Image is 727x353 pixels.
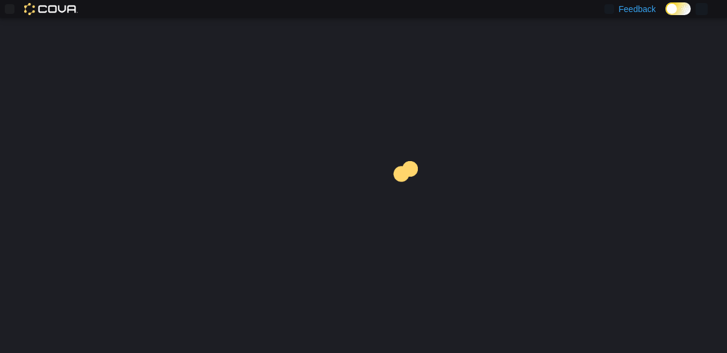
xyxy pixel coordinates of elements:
img: Cova [24,3,78,15]
span: Feedback [619,3,656,15]
img: cova-loader [363,152,454,243]
span: Dark Mode [665,15,666,16]
input: Dark Mode [665,2,691,15]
